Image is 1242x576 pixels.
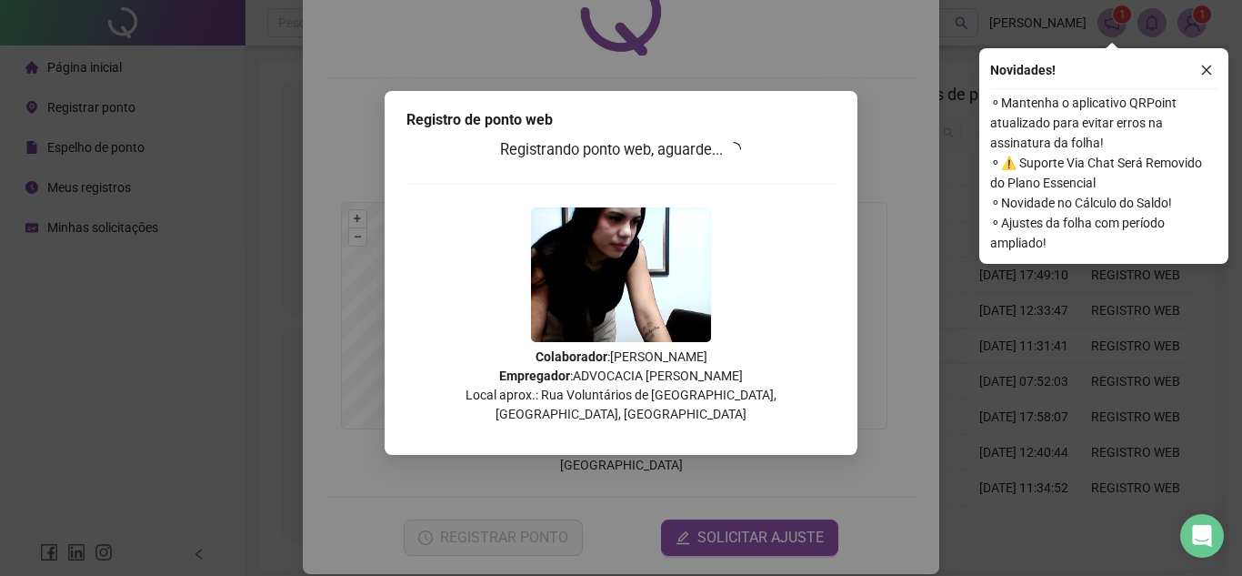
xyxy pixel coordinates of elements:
[1200,64,1213,76] span: close
[725,140,744,159] span: loading
[406,109,836,131] div: Registro de ponto web
[990,93,1217,153] span: ⚬ Mantenha o aplicativo QRPoint atualizado para evitar erros na assinatura da folha!
[406,138,836,162] h3: Registrando ponto web, aguarde...
[990,193,1217,213] span: ⚬ Novidade no Cálculo do Saldo!
[990,213,1217,253] span: ⚬ Ajustes da folha com período ampliado!
[990,60,1056,80] span: Novidades !
[536,349,607,364] strong: Colaborador
[531,207,711,342] img: Z
[406,348,836,424] p: : [PERSON_NAME] : ADVOCACIA [PERSON_NAME] Local aprox.: Rua Voluntários de [GEOGRAPHIC_DATA], [GE...
[1180,514,1224,558] div: Open Intercom Messenger
[990,153,1217,193] span: ⚬ ⚠️ Suporte Via Chat Será Removido do Plano Essencial
[499,369,570,383] strong: Empregador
